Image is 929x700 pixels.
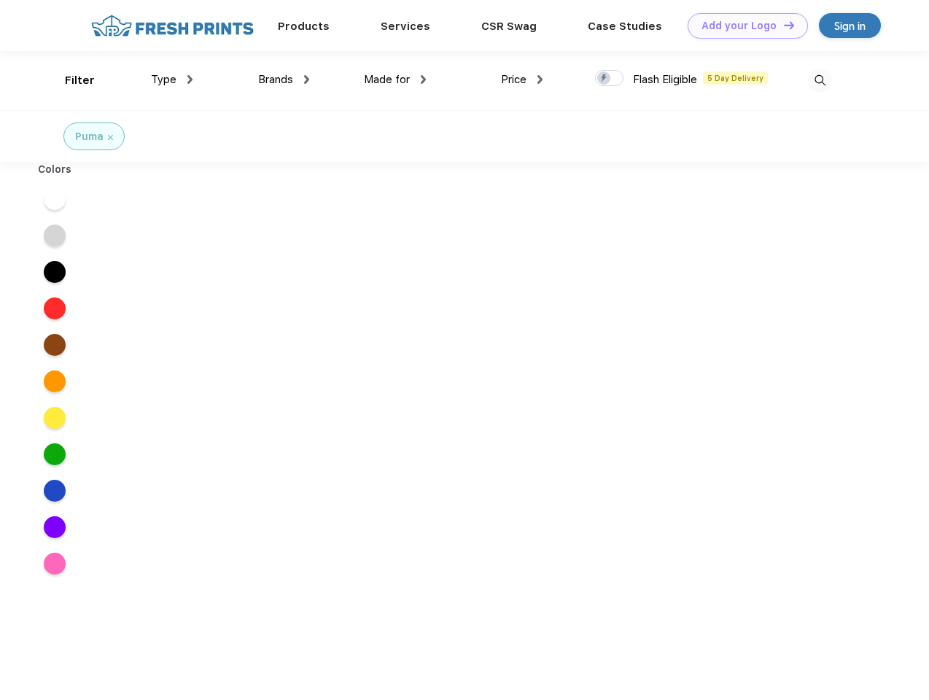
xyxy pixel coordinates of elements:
[27,162,83,177] div: Colors
[108,135,113,140] img: filter_cancel.svg
[304,75,309,84] img: dropdown.png
[65,72,95,89] div: Filter
[784,21,794,29] img: DT
[703,71,768,85] span: 5 Day Delivery
[537,75,543,84] img: dropdown.png
[258,73,293,86] span: Brands
[633,73,697,86] span: Flash Eligible
[364,73,410,86] span: Made for
[75,129,104,144] div: Puma
[481,20,537,33] a: CSR Swag
[278,20,330,33] a: Products
[701,20,777,32] div: Add your Logo
[819,13,881,38] a: Sign in
[87,13,258,39] img: fo%20logo%202.webp
[421,75,426,84] img: dropdown.png
[808,69,832,93] img: desktop_search.svg
[381,20,430,33] a: Services
[834,17,866,34] div: Sign in
[187,75,193,84] img: dropdown.png
[151,73,176,86] span: Type
[501,73,526,86] span: Price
